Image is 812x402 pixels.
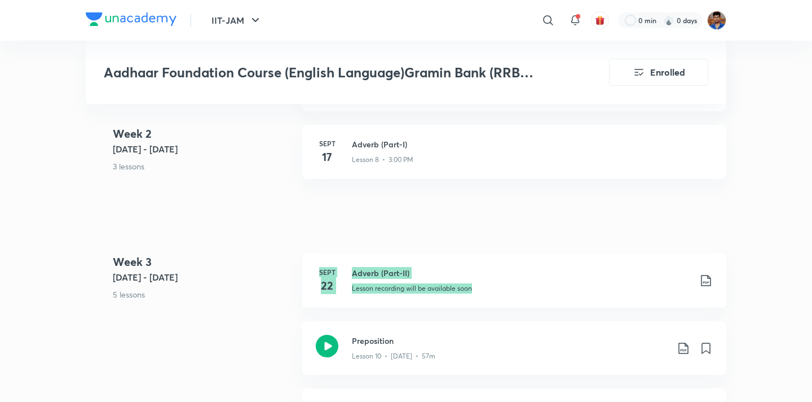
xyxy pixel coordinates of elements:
[302,254,726,321] a: Sept22Adverb (Part-II)Lesson recording will be available soon
[316,277,338,294] h4: 22
[316,138,338,148] h6: Sept
[316,148,338,165] h4: 17
[302,321,726,388] a: PrepositionLesson 10 • [DATE] • 57m
[316,267,338,277] h6: Sept
[113,270,293,284] h5: [DATE] - [DATE]
[113,142,293,156] h5: [DATE] - [DATE]
[113,254,293,270] h4: Week 3
[104,64,545,81] h3: Aadhaar Foundation Course (English Language)Gramin Bank (RRB PO/Clerk) Exam 2025
[113,125,293,142] h4: Week 2
[663,15,674,26] img: streak
[352,138,713,150] h3: Adverb (Part-I)
[352,267,690,279] h3: Adverb (Part-II)
[352,283,472,294] p: Lesson recording will be available soon
[302,125,726,193] a: Sept17Adverb (Part-I)Lesson 8 • 3:00 PM
[352,155,413,165] p: Lesson 8 • 3:00 PM
[352,335,668,347] h3: Preposition
[86,12,176,29] a: Company Logo
[352,351,435,361] p: Lesson 10 • [DATE] • 57m
[113,160,293,172] p: 3 lessons
[591,11,609,29] button: avatar
[595,15,605,25] img: avatar
[205,9,269,32] button: IIT-JAM
[707,11,726,30] img: Chandra
[609,59,708,86] button: Enrolled
[113,289,293,300] p: 5 lessons
[86,12,176,26] img: Company Logo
